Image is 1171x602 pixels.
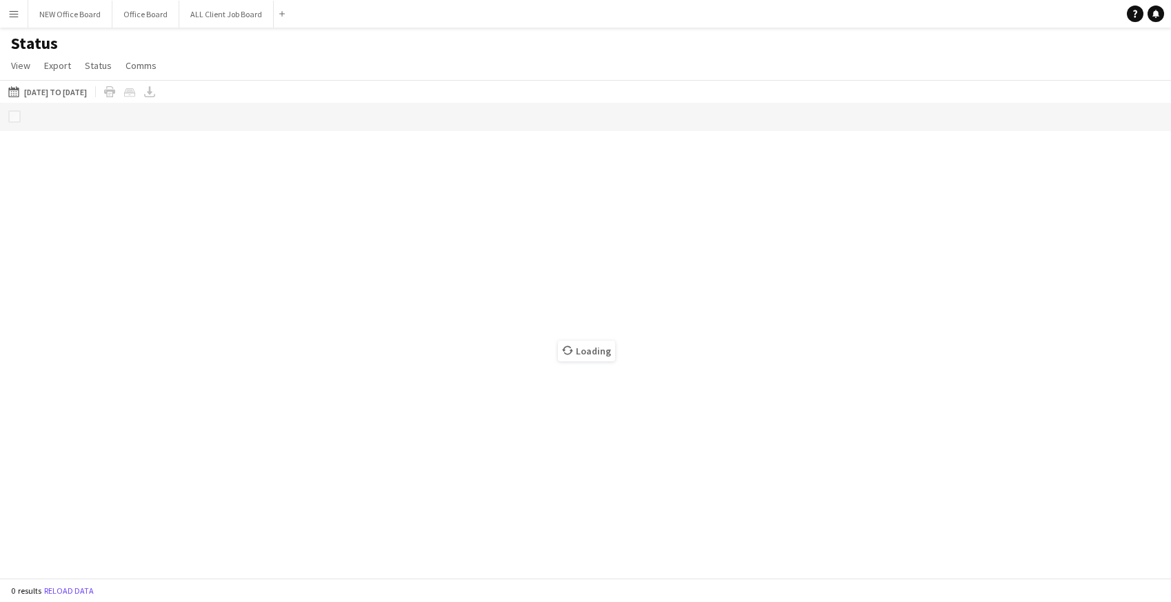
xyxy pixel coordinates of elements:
span: Export [44,59,71,72]
a: Status [79,57,117,74]
span: Status [85,59,112,72]
span: Comms [126,59,157,72]
a: View [6,57,36,74]
button: ALL Client Job Board [179,1,274,28]
a: Export [39,57,77,74]
button: Office Board [112,1,179,28]
button: [DATE] to [DATE] [6,83,90,100]
button: Reload data [41,583,97,599]
span: Loading [558,341,615,361]
span: View [11,59,30,72]
button: NEW Office Board [28,1,112,28]
a: Comms [120,57,162,74]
